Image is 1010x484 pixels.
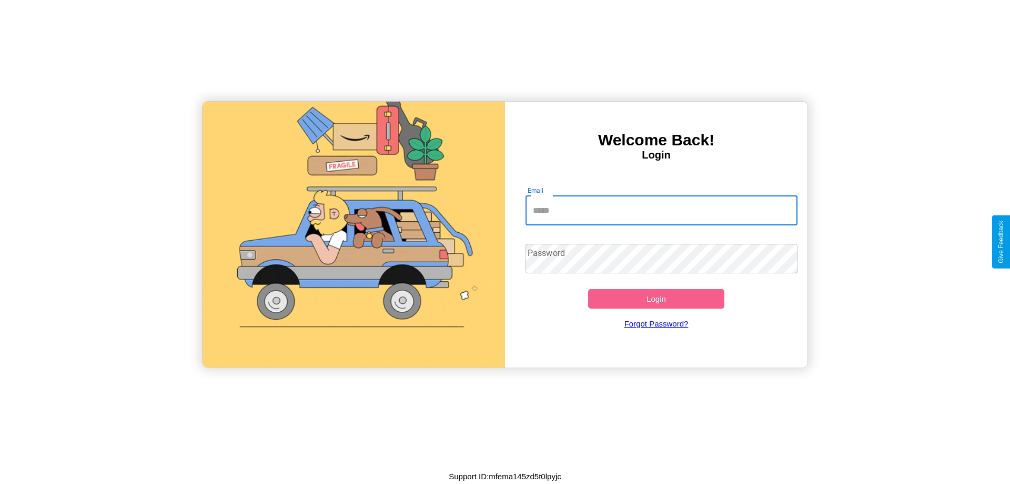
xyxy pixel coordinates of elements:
[528,186,544,195] label: Email
[449,469,561,483] p: Support ID: mfema145zd5t0lpyjc
[997,221,1005,263] div: Give Feedback
[520,309,793,339] a: Forgot Password?
[505,149,807,161] h4: Login
[588,289,724,309] button: Login
[505,131,807,149] h3: Welcome Back!
[203,102,505,368] img: gif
